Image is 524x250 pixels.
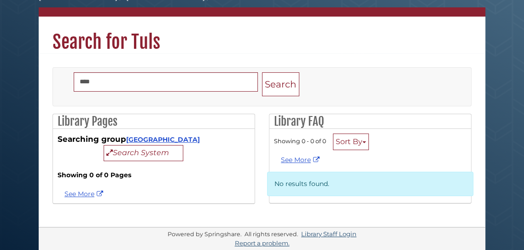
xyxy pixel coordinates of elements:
div: Searching group [58,134,250,161]
div: Powered by Springshare. [166,231,243,238]
a: Library Staff Login [301,230,356,238]
p: No results found. [267,172,473,196]
button: Sort By [333,134,369,150]
h2: Library FAQ [269,114,471,129]
a: Report a problem. [235,239,290,247]
button: Search System [104,145,183,161]
div: All rights reserved. [243,231,300,238]
span: Showing 0 - 0 of 0 [274,138,326,145]
h2: Library Pages [53,114,255,129]
a: See More [281,156,322,164]
a: [GEOGRAPHIC_DATA] [126,135,200,144]
h1: Search for Tuls [39,17,485,53]
button: Search [262,72,299,97]
a: See more Tuls results [64,190,105,198]
strong: Showing 0 of 0 Pages [58,170,250,180]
